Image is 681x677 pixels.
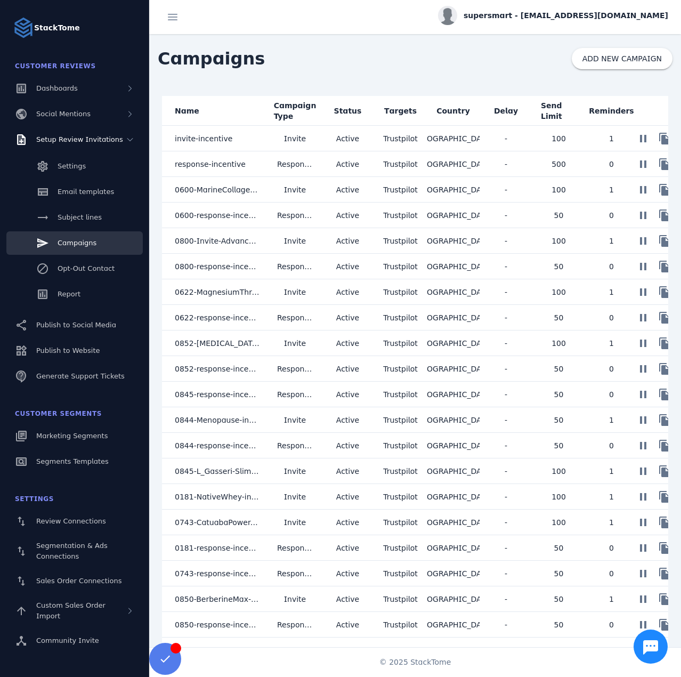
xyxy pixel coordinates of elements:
span: Trustpilot [383,595,418,603]
span: Community Invite [36,636,99,644]
span: 0800-Invite-AdvancedZinc-incentive [175,235,260,247]
mat-cell: - [480,407,532,433]
mat-cell: 50 [532,254,585,279]
mat-cell: 0 [585,535,638,561]
mat-cell: - [480,151,532,177]
mat-cell: - [480,510,532,535]
span: Opt-Out Contact [58,264,115,272]
span: Trustpilot [383,339,418,348]
mat-cell: Active [321,407,374,433]
span: Invite [284,183,306,196]
mat-cell: 1 [585,638,638,663]
span: Marketing Segments [36,432,108,440]
span: Trustpilot [383,493,418,501]
mat-cell: Active [321,151,374,177]
span: Trustpilot [383,211,418,220]
mat-cell: 1 [585,458,638,484]
span: Trustpilot [383,365,418,373]
span: Invite [284,337,306,350]
span: Response [277,362,313,375]
button: ADD NEW CAMPAIGN [572,48,672,69]
mat-cell: 0 [585,203,638,228]
mat-cell: Active [321,510,374,535]
span: Response [277,542,313,554]
mat-cell: - [480,305,532,331]
mat-cell: [GEOGRAPHIC_DATA] [427,586,480,612]
span: Trustpilot [383,288,418,296]
mat-header-cell: Country [427,96,480,126]
mat-cell: - [480,356,532,382]
mat-cell: 1 [585,586,638,612]
mat-cell: - [480,561,532,586]
span: Trustpilot [383,134,418,143]
span: Review Connections [36,517,106,525]
mat-header-cell: Send Limit [532,96,585,126]
mat-cell: 100 [532,279,585,305]
span: Email templates [58,188,114,196]
mat-cell: 50 [532,382,585,407]
mat-cell: [GEOGRAPHIC_DATA] [427,561,480,586]
span: Trustpilot [383,237,418,245]
mat-cell: Active [321,382,374,407]
mat-cell: 0 [585,305,638,331]
mat-cell: [GEOGRAPHIC_DATA] [427,458,480,484]
mat-cell: - [480,203,532,228]
mat-cell: [GEOGRAPHIC_DATA] [427,254,480,279]
span: 0181-NativeWhey-invite-incentive [175,490,260,503]
mat-cell: - [480,126,532,151]
mat-cell: [GEOGRAPHIC_DATA] [427,638,480,663]
mat-cell: - [480,586,532,612]
span: Custom Sales Order Import [36,601,106,620]
a: Subject lines [6,206,143,229]
span: Trustpilot [383,390,418,399]
mat-cell: 100 [532,484,585,510]
mat-cell: Active [321,177,374,203]
span: Subject lines [58,213,102,221]
span: Trustpilot [383,441,418,450]
span: ADD NEW CAMPAIGN [582,55,662,62]
span: Social Mentions [36,110,91,118]
mat-cell: 100 [532,126,585,151]
span: Generate Support Tickets [36,372,125,380]
mat-cell: 1 [585,177,638,203]
span: Trustpilot [383,569,418,578]
span: Trustpilot [383,262,418,271]
img: profile.jpg [438,6,457,25]
span: Response [277,439,313,452]
a: Settings [6,155,143,178]
span: 0850-BerberineMax-invite-incentive [175,593,260,606]
span: response-incentive [175,158,246,171]
mat-cell: [GEOGRAPHIC_DATA] [427,612,480,638]
mat-cell: 0 [585,254,638,279]
span: Segments Templates [36,457,109,465]
mat-cell: 100 [532,177,585,203]
mat-cell: [GEOGRAPHIC_DATA] [427,305,480,331]
mat-cell: [GEOGRAPHIC_DATA] [427,126,480,151]
mat-cell: - [480,254,532,279]
mat-cell: 50 [532,586,585,612]
mat-cell: - [480,458,532,484]
mat-cell: - [480,331,532,356]
mat-header-cell: Campaign Type [269,96,321,126]
span: Setup Review Invitations [36,135,123,143]
span: invite-incentive [175,132,232,145]
mat-header-cell: Targets [374,96,427,126]
mat-cell: 100 [532,331,585,356]
span: Trustpilot [383,544,418,552]
span: Trustpilot [383,467,418,475]
mat-cell: Active [321,458,374,484]
mat-cell: Active [321,561,374,586]
mat-cell: - [480,177,532,203]
span: Trustpilot [383,313,418,322]
mat-cell: Active [321,305,374,331]
mat-cell: 0 [585,561,638,586]
mat-cell: 0 [585,612,638,638]
mat-cell: [GEOGRAPHIC_DATA] [427,279,480,305]
mat-cell: 1 [585,407,638,433]
mat-cell: 50 [532,356,585,382]
span: Trustpilot [383,620,418,629]
span: Trustpilot [383,186,418,194]
mat-cell: [GEOGRAPHIC_DATA] [427,228,480,254]
mat-cell: 1 [585,331,638,356]
a: Review Connections [6,510,143,533]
